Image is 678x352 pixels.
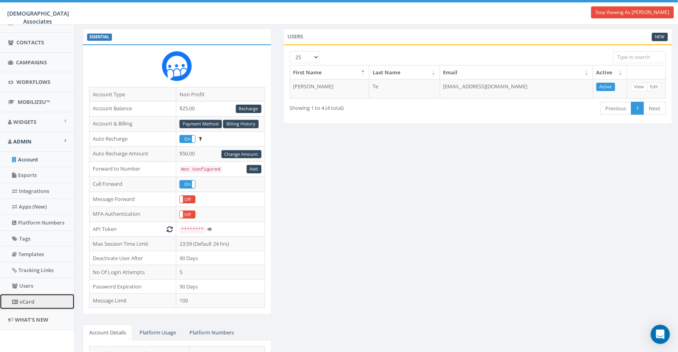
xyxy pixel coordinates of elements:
[223,120,259,128] a: Billing History
[167,227,173,232] i: Generate New Token
[179,195,195,204] div: OnOff
[651,325,670,344] div: Open Intercom Messenger
[596,83,615,91] a: Active
[591,6,674,18] a: Stop Viewing As [PERSON_NAME]
[16,19,33,26] span: Inbox
[162,51,192,81] img: Rally_Corp_Icon.png
[613,51,666,63] input: Type to search
[600,102,632,115] a: Previous
[13,118,36,125] span: Widgets
[283,28,672,44] div: Users
[290,66,369,80] th: First Name: activate to sort column descending
[247,165,261,173] a: Add
[16,59,47,66] span: Campaigns
[90,279,176,294] td: Password Expiration
[15,316,48,323] span: What's New
[176,101,265,117] td: $25.00
[90,237,176,251] td: Max Session Time Limit
[647,83,662,91] a: Edit
[369,66,440,80] th: Last Name: activate to sort column ascending
[90,116,176,131] td: Account & Billing
[221,150,261,159] a: Change Amount
[87,34,112,41] label: ESSENTIAL
[90,147,176,162] td: Auto Recharge Amount
[183,324,240,341] a: Platform Numbers
[176,87,265,101] td: Non Profit
[179,166,222,173] code: Not Configured
[90,87,176,101] td: Account Type
[13,138,32,145] span: Admin
[180,135,195,143] label: On
[90,207,176,222] td: MFA Authentication
[440,66,593,80] th: Email: activate to sort column ascending
[179,135,195,143] div: OnOff
[440,79,593,98] td: [EMAIL_ADDRESS][DOMAIN_NAME]
[290,79,369,98] td: [PERSON_NAME]
[644,102,666,115] a: Next
[236,105,261,113] a: Recharge
[652,33,668,41] a: New
[631,102,644,115] a: 1
[90,177,176,192] td: Call Forward
[133,324,182,341] a: Platform Usage
[176,279,265,294] td: 90 Days
[290,101,440,112] div: Showing 1 to 4 (4 total)
[179,211,195,219] div: OnOff
[176,147,265,162] td: $50.00
[90,192,176,207] td: Message Forward
[199,135,201,142] span: Enable to prevent campaign failure.
[83,324,132,341] a: Account Details
[90,101,176,117] td: Account Balance
[180,181,195,188] label: On
[90,294,176,308] td: Message Limit
[7,10,69,25] span: [DEMOGRAPHIC_DATA] Associates
[16,78,50,86] span: Workflows
[179,120,222,128] a: Payment Method
[631,83,648,91] a: View
[90,131,176,147] td: Auto Recharge
[179,180,195,189] div: OnOff
[369,79,440,98] td: Te
[16,39,44,46] span: Contacts
[176,294,265,308] td: 100
[180,196,195,203] label: Off
[90,265,176,280] td: No Of Login Attempts
[176,237,265,251] td: 23:59 (Default 24 hrs)
[90,222,176,237] td: API Token
[176,251,265,265] td: 90 Days
[18,98,50,105] span: MobilizeU™
[90,251,176,265] td: Deactivate User After
[180,211,195,219] label: Off
[593,66,627,80] th: Active: activate to sort column ascending
[90,162,176,177] td: Forward to Number
[176,265,265,280] td: 5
